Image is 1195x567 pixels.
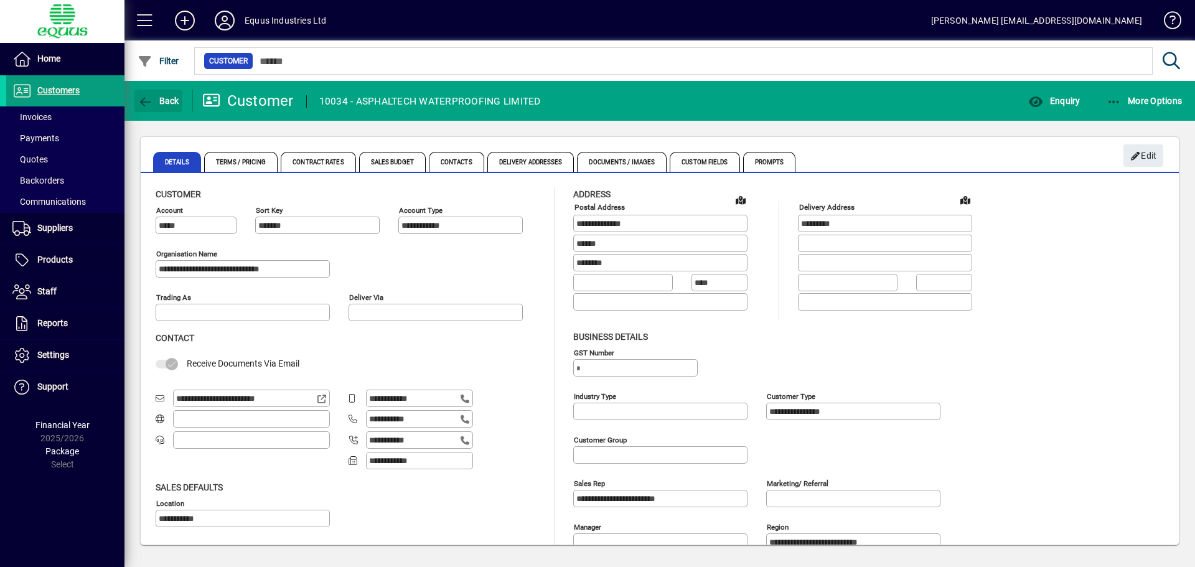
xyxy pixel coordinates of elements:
mat-label: Trading as [156,293,191,302]
span: Sales Budget [359,152,426,172]
mat-label: Region [767,522,789,531]
mat-label: Customer group [574,435,627,444]
span: Contact [156,333,194,343]
a: Suppliers [6,213,124,244]
a: Payments [6,128,124,149]
span: Backorders [12,176,64,185]
a: Knowledge Base [1155,2,1179,43]
a: Settings [6,340,124,371]
button: Filter [134,50,182,72]
mat-label: Location [156,499,184,507]
button: More Options [1104,90,1186,112]
span: Filter [138,56,179,66]
mat-label: Sales rep [574,479,605,487]
mat-label: Customer type [767,391,815,400]
span: Address [573,189,611,199]
mat-label: Deliver via [349,293,383,302]
span: Products [37,255,73,265]
span: Home [37,54,60,63]
span: Details [153,152,201,172]
a: Staff [6,276,124,307]
app-page-header-button: Back [124,90,193,112]
span: Business details [573,332,648,342]
span: Suppliers [37,223,73,233]
a: Support [6,372,124,403]
span: Staff [37,286,57,296]
a: Invoices [6,106,124,128]
mat-label: Account Type [399,206,443,215]
div: [PERSON_NAME] [EMAIL_ADDRESS][DOMAIN_NAME] [931,11,1142,30]
button: Profile [205,9,245,32]
span: Sales defaults [156,482,223,492]
div: Customer [202,91,294,111]
span: Financial Year [35,420,90,430]
a: Reports [6,308,124,339]
button: Back [134,90,182,112]
span: Custom Fields [670,152,739,172]
span: Documents / Images [577,152,667,172]
span: Reports [37,318,68,328]
span: Customers [37,85,80,95]
span: Support [37,382,68,391]
span: Customer [209,55,248,67]
a: View on map [955,190,975,210]
span: Back [138,96,179,106]
a: Home [6,44,124,75]
span: Customer [156,189,201,199]
span: Invoices [12,112,52,122]
span: Edit [1130,146,1157,166]
mat-label: GST Number [574,348,614,357]
mat-label: Industry type [574,391,616,400]
a: Quotes [6,149,124,170]
button: Enquiry [1025,90,1083,112]
span: Payments [12,133,59,143]
span: Enquiry [1028,96,1080,106]
a: Products [6,245,124,276]
span: Package [45,446,79,456]
span: Prompts [743,152,796,172]
mat-label: Organisation name [156,250,217,258]
div: Equus Industries Ltd [245,11,327,30]
a: View on map [731,190,751,210]
a: Backorders [6,170,124,191]
span: Communications [12,197,86,207]
mat-label: Sort key [256,206,283,215]
mat-label: Account [156,206,183,215]
span: Receive Documents Via Email [187,358,299,368]
button: Add [165,9,205,32]
span: Contacts [429,152,484,172]
div: 10034 - ASPHALTECH WATERPROOFING LIMITED [319,91,541,111]
a: Communications [6,191,124,212]
span: Quotes [12,154,48,164]
button: Edit [1123,144,1163,167]
mat-label: Marketing/ Referral [767,479,828,487]
span: Settings [37,350,69,360]
span: Terms / Pricing [204,152,278,172]
mat-label: Manager [574,522,601,531]
span: Contract Rates [281,152,355,172]
span: Delivery Addresses [487,152,574,172]
span: More Options [1107,96,1183,106]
